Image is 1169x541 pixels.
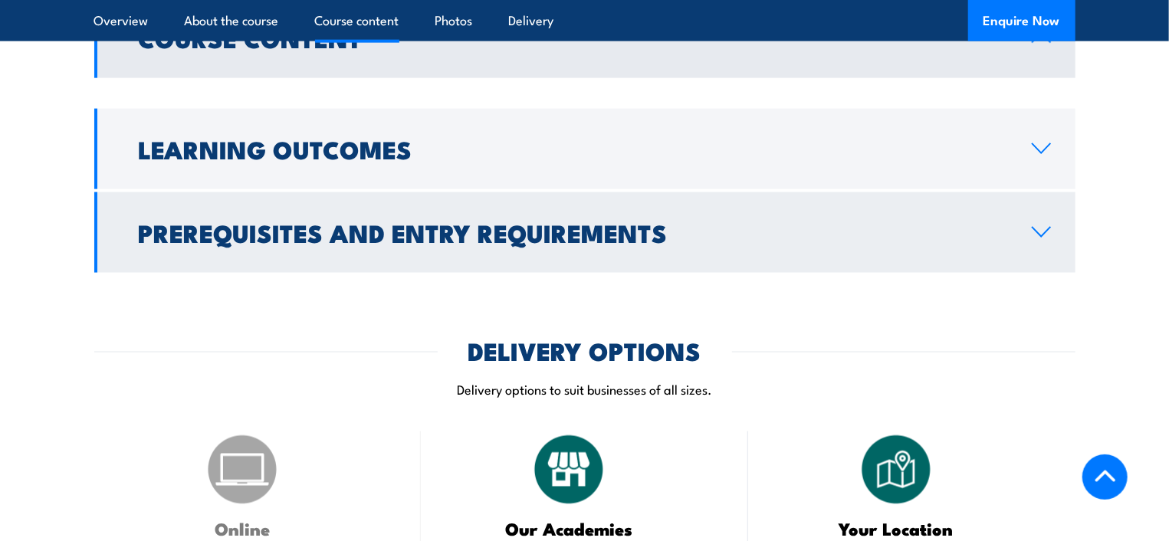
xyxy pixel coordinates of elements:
[94,192,1075,273] a: Prerequisites and Entry Requirements
[139,138,1007,159] h2: Learning Outcomes
[94,109,1075,189] a: Learning Outcomes
[139,221,1007,243] h2: Prerequisites and Entry Requirements
[786,520,1006,538] h3: Your Location
[139,27,1007,48] h2: Course Content
[133,520,353,538] h3: Online
[468,339,701,361] h2: DELIVERY OPTIONS
[459,520,679,538] h3: Our Academies
[94,380,1075,398] p: Delivery options to suit businesses of all sizes.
